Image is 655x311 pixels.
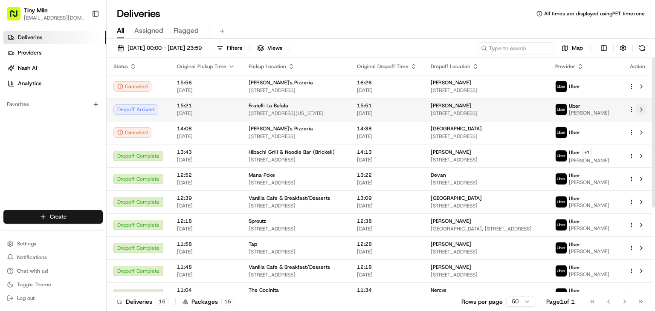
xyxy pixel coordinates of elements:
button: Refresh [636,42,648,54]
span: [STREET_ADDRESS] [431,87,542,94]
span: Uber [569,241,580,248]
span: [DATE] [177,271,235,278]
div: 15 [156,298,168,305]
img: uber-new-logo.jpeg [556,150,567,161]
span: 16:26 [357,79,417,86]
span: 15:56 [177,79,235,86]
span: [DATE] [357,133,417,140]
button: +1 [582,148,592,157]
button: Notifications [3,251,103,263]
a: 💻API Documentation [69,120,140,135]
span: Status [113,63,128,70]
button: Settings [3,238,103,250]
a: Deliveries [3,31,106,44]
span: [DATE] [177,225,235,232]
span: Log out [17,295,35,302]
span: Vanilla Cafe & Breakfast/Desserts [249,264,330,271]
span: [PERSON_NAME]'s Pizzeria [249,79,313,86]
span: [DATE] [357,156,417,163]
button: Create [3,210,103,224]
span: Deliveries [18,34,42,41]
span: 12:39 [177,195,235,202]
span: [STREET_ADDRESS] [249,248,343,255]
span: Analytics [18,80,41,87]
span: [PERSON_NAME] [569,202,609,209]
span: 11:04 [177,287,235,294]
span: API Documentation [81,124,137,132]
img: uber-new-logo.jpeg [556,288,567,299]
button: [DATE] 00:00 - [DATE] 23:59 [113,42,206,54]
span: [DATE] [357,225,417,232]
img: uber-new-logo.jpeg [556,242,567,253]
span: [STREET_ADDRESS] [431,271,542,278]
span: [PERSON_NAME] [431,79,471,86]
a: Providers [3,46,106,60]
img: uber-new-logo.jpeg [556,196,567,207]
div: Favorites [3,98,103,111]
span: Views [267,44,282,52]
span: Devan [431,172,446,179]
span: Uber [569,264,580,271]
span: Uber [569,149,580,156]
a: Nash AI [3,61,106,75]
span: Pickup Location [249,63,286,70]
span: [PERSON_NAME] [569,248,609,255]
div: Deliveries [117,297,168,306]
span: 11:48 [177,264,235,271]
p: Welcome 👋 [9,34,155,48]
button: Canceled [113,81,151,92]
span: 14:38 [357,125,417,132]
span: Knowledge Base [17,124,65,132]
button: [EMAIL_ADDRESS][DOMAIN_NAME] [24,14,85,21]
span: [DATE] [177,110,235,117]
span: Tiny Mile [24,6,48,14]
span: [STREET_ADDRESS] [249,133,343,140]
span: 11:58 [177,241,235,248]
span: Uber [569,287,580,294]
span: [GEOGRAPHIC_DATA] [431,195,482,202]
span: 13:43 [177,149,235,155]
span: Nercys [431,287,446,294]
button: Canceled [113,127,151,138]
span: [STREET_ADDRESS] [431,110,542,117]
span: Hibachi Grill & Noodle Bar (Brickell) [249,149,335,155]
span: Vanilla Cafe & Breakfast/Desserts [249,195,330,202]
button: Log out [3,292,103,304]
span: Filters [227,44,242,52]
span: The Cocinita [249,287,279,294]
span: 13:09 [357,195,417,202]
h1: Deliveries [117,7,160,20]
span: [DATE] [357,179,417,186]
span: [PERSON_NAME] [569,109,609,116]
span: [GEOGRAPHIC_DATA] [431,125,482,132]
span: 15:51 [357,102,417,109]
span: [PERSON_NAME] [569,225,609,232]
span: [STREET_ADDRESS] [431,179,542,186]
span: 12:18 [177,218,235,225]
span: 12:38 [357,218,417,225]
span: Uber [569,83,580,90]
button: Views [253,42,286,54]
span: Uber [569,103,580,109]
span: [DATE] [177,133,235,140]
span: Map [572,44,583,52]
input: Type to search [478,42,554,54]
span: Flagged [174,26,199,36]
span: [DATE] [357,271,417,278]
span: [DATE] [177,179,235,186]
span: [DATE] [357,202,417,209]
p: Rows per page [461,297,503,306]
span: [STREET_ADDRESS][US_STATE] [249,110,343,117]
span: [DATE] [177,156,235,163]
img: uber-new-logo.jpeg [556,127,567,138]
span: [PERSON_NAME] [569,179,609,186]
span: Uber [569,218,580,225]
span: Provider [555,63,575,70]
button: Start new chat [145,84,155,94]
span: Uber [569,129,580,136]
span: [DATE] [177,202,235,209]
span: [PERSON_NAME] [431,264,471,271]
span: [GEOGRAPHIC_DATA], [STREET_ADDRESS] [431,225,542,232]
